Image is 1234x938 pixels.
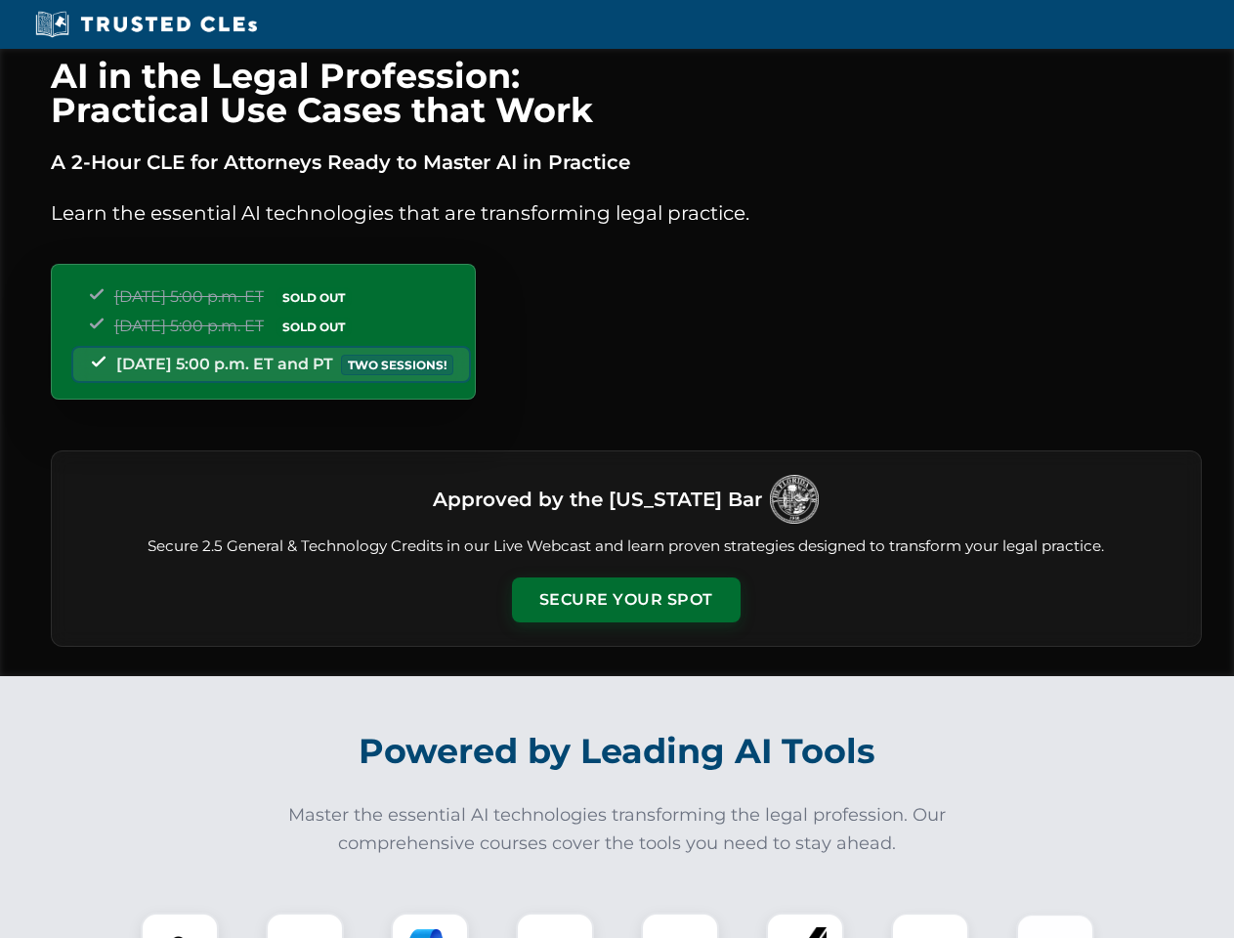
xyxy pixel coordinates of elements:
p: Master the essential AI technologies transforming the legal profession. Our comprehensive courses... [276,801,959,858]
h2: Powered by Leading AI Tools [76,717,1159,786]
button: Secure Your Spot [512,577,741,622]
p: Learn the essential AI technologies that are transforming legal practice. [51,197,1202,229]
h1: AI in the Legal Profession: Practical Use Cases that Work [51,59,1202,127]
span: [DATE] 5:00 p.m. ET [114,287,264,306]
h3: Approved by the [US_STATE] Bar [433,482,762,517]
img: Logo [770,475,819,524]
span: SOLD OUT [276,317,352,337]
span: SOLD OUT [276,287,352,308]
p: A 2-Hour CLE for Attorneys Ready to Master AI in Practice [51,147,1202,178]
p: Secure 2.5 General & Technology Credits in our Live Webcast and learn proven strategies designed ... [75,535,1177,558]
span: [DATE] 5:00 p.m. ET [114,317,264,335]
img: Trusted CLEs [29,10,263,39]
